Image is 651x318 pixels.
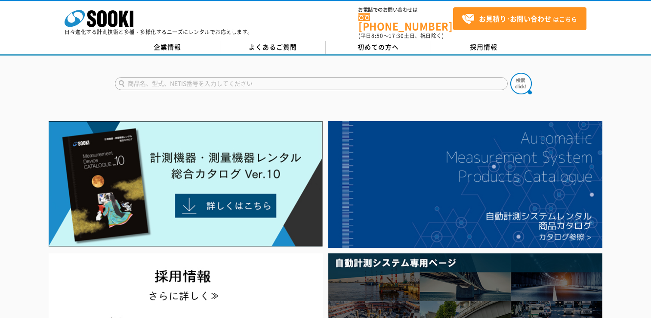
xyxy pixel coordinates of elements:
[358,32,444,40] span: (平日 ～ 土日、祝日除く)
[479,13,551,24] strong: お見積り･お問い合わせ
[65,29,253,34] p: 日々進化する計測技術と多種・多様化するニーズにレンタルでお応えします。
[358,13,453,31] a: [PHONE_NUMBER]
[358,42,399,52] span: 初めての方へ
[115,77,508,90] input: 商品名、型式、NETIS番号を入力してください
[371,32,383,40] span: 8:50
[389,32,404,40] span: 17:30
[358,7,453,12] span: お電話でのお問い合わせは
[115,41,220,54] a: 企業情報
[49,121,323,247] img: Catalog Ver10
[431,41,537,54] a: 採用情報
[510,73,532,94] img: btn_search.png
[220,41,326,54] a: よくあるご質問
[326,41,431,54] a: 初めての方へ
[453,7,586,30] a: お見積り･お問い合わせはこちら
[462,12,577,25] span: はこちら
[328,121,602,248] img: 自動計測システムカタログ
